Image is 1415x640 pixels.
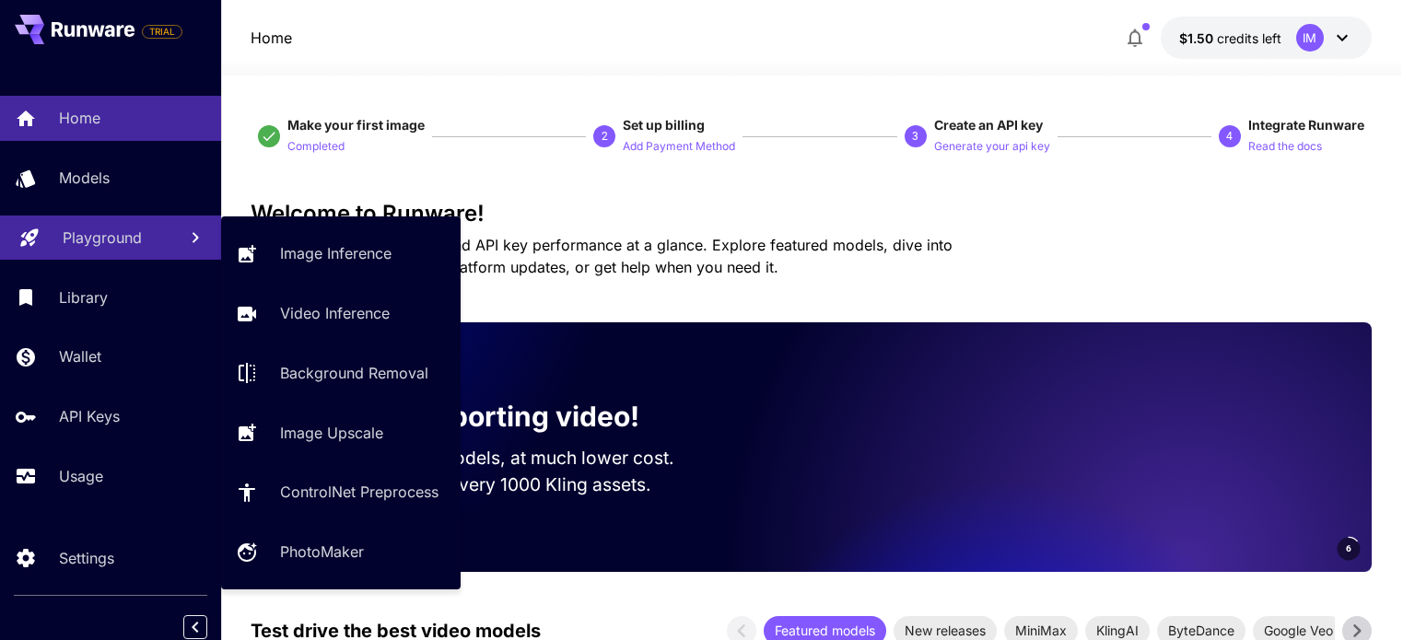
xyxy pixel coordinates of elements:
[251,27,292,49] nav: breadcrumb
[1085,621,1150,640] span: KlingAI
[332,396,639,437] p: Now supporting video!
[280,541,364,563] p: PhotoMaker
[764,621,886,640] span: Featured models
[59,547,114,569] p: Settings
[280,481,439,503] p: ControlNet Preprocess
[1248,138,1322,156] p: Read the docs
[1179,30,1217,46] span: $1.50
[1217,30,1281,46] span: credits left
[59,107,100,129] p: Home
[183,615,207,639] button: Collapse sidebar
[934,117,1043,133] span: Create an API key
[623,117,705,133] span: Set up billing
[280,422,383,444] p: Image Upscale
[280,302,390,324] p: Video Inference
[221,470,461,515] a: ControlNet Preprocess
[1004,621,1078,640] span: MiniMax
[287,138,345,156] p: Completed
[1157,621,1245,640] span: ByteDance
[1248,117,1364,133] span: Integrate Runware
[251,201,1372,227] h3: Welcome to Runware!
[1253,621,1344,640] span: Google Veo
[1296,24,1324,52] div: IM
[59,167,110,189] p: Models
[251,27,292,49] p: Home
[602,128,608,145] p: 2
[251,236,953,276] span: Check out your usage stats and API key performance at a glance. Explore featured models, dive int...
[59,405,120,427] p: API Keys
[221,410,461,455] a: Image Upscale
[280,445,709,471] p: Run the best video models, at much lower cost.
[1226,128,1233,145] p: 4
[280,471,709,498] p: Save up to $500 for every 1000 Kling assets.
[143,25,181,39] span: TRIAL
[894,621,997,640] span: New releases
[623,138,735,156] p: Add Payment Method
[1346,541,1351,555] span: 6
[221,351,461,396] a: Background Removal
[142,20,182,42] span: Add your payment card to enable full platform functionality.
[287,117,425,133] span: Make your first image
[59,465,103,487] p: Usage
[63,227,142,249] p: Playground
[912,128,918,145] p: 3
[59,286,108,308] p: Library
[280,242,392,264] p: Image Inference
[59,345,101,367] p: Wallet
[934,138,1050,156] p: Generate your api key
[221,231,461,276] a: Image Inference
[1179,29,1281,48] div: $1.5033
[221,529,461,575] a: PhotoMaker
[280,362,428,384] p: Background Removal
[1161,17,1372,59] button: $1.5033
[221,291,461,336] a: Video Inference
